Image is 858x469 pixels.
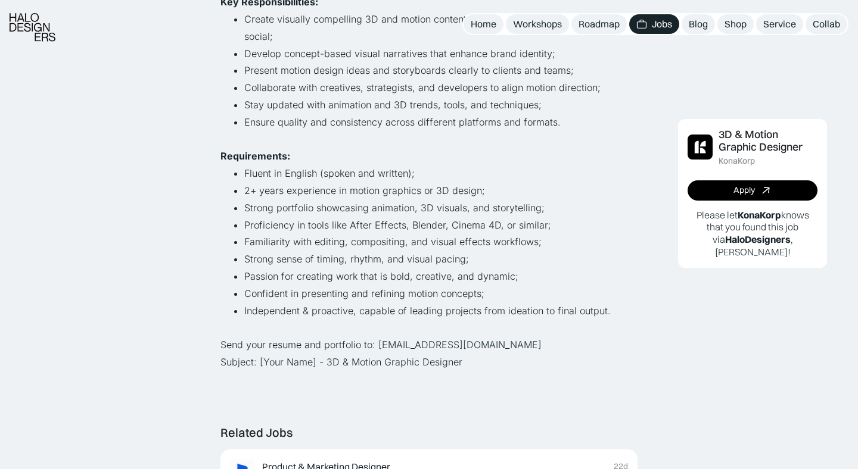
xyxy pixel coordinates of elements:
[244,251,638,268] li: Strong sense of timing, rhythm, and visual pacing;
[688,135,713,160] img: Job Image
[220,319,638,336] p: ‍
[571,14,627,34] a: Roadmap
[719,129,817,154] div: 3D & Motion Graphic Designer
[244,62,638,79] li: Present motion design ideas and storyboards clearly to clients and teams;
[682,14,715,34] a: Blog
[244,285,638,302] li: Confident in presenting and refining motion concepts;
[506,14,569,34] a: Workshops
[220,371,638,388] p: ‍
[244,233,638,251] li: Familiarity with editing, compositing, and visual effects workflows;
[244,268,638,285] li: Passion for creating work that is bold, creative, and dynamic;
[719,156,755,166] div: KonaKorp
[244,302,638,320] li: Independent & proactive, capable of leading projects from ideation to final output.
[464,14,503,34] a: Home
[244,182,638,199] li: 2+ years experience in motion graphics or 3D design;
[756,14,803,34] a: Service
[220,150,290,162] strong: Requirements:
[244,217,638,234] li: Proficiency in tools like After Effects, Blender, Cinema 4D, or similar;
[725,233,791,245] b: HaloDesigners
[244,165,638,182] li: Fluent in English (spoken and written);
[806,14,847,34] a: Collab
[220,336,638,371] p: Send your resume and portfolio to: [EMAIL_ADDRESS][DOMAIN_NAME] Subject: [Your Name] - 3D & Motio...
[688,208,817,258] p: Please let knows that you found this job via , [PERSON_NAME]!
[629,14,679,34] a: Jobs
[244,96,638,114] li: Stay updated with animation and 3D trends, tools, and techniques;
[220,426,293,440] div: Related Jobs
[725,18,747,30] div: Shop
[738,208,781,220] b: KonaKorp
[689,18,708,30] div: Blog
[579,18,620,30] div: Roadmap
[513,18,562,30] div: Workshops
[652,18,672,30] div: Jobs
[244,45,638,62] li: Develop concept-based visual narratives that enhance brand identity;
[688,180,817,200] a: Apply
[813,18,840,30] div: Collab
[763,18,796,30] div: Service
[244,114,638,131] li: Ensure quality and consistency across different platforms and formats.
[244,199,638,217] li: Strong portfolio showcasing animation, 3D visuals, and storytelling;
[471,18,496,30] div: Home
[733,185,755,195] div: Apply
[220,131,638,148] p: ‍
[244,11,638,45] li: Create visually compelling 3D and motion content for brand campaigns, web, and social;
[244,79,638,96] li: Collaborate with creatives, strategists, and developers to align motion direction;
[717,14,754,34] a: Shop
